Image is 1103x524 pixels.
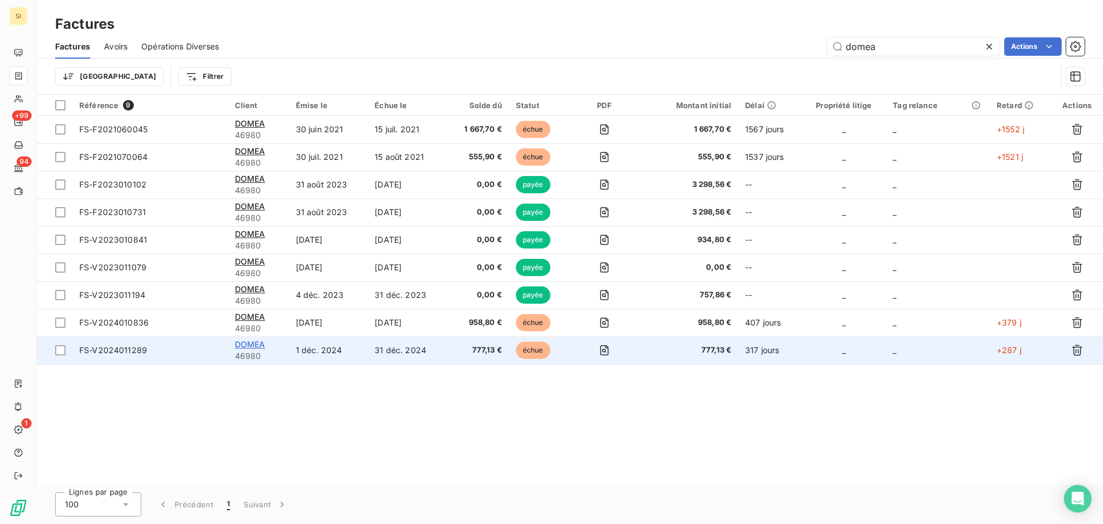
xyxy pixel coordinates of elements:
span: 100 [65,499,79,510]
span: DOMEA [235,229,265,239]
td: -- [738,171,802,198]
span: échue [516,121,550,138]
td: -- [738,254,802,281]
div: SI [9,7,28,25]
span: FS-V2023011079 [79,262,146,272]
span: 0,00 € [454,262,502,273]
button: Précédent [151,492,220,517]
span: 1 667,70 € [454,124,502,135]
div: Échue le [375,101,439,110]
td: 15 août 2021 [368,143,446,171]
span: 46980 [235,212,282,224]
span: DOMEA [235,312,265,322]
span: _ [893,179,896,189]
span: DOMEA [235,146,265,156]
button: 1 [220,492,237,517]
div: PDF [577,101,631,110]
span: +1521 j [997,152,1023,162]
span: _ [842,262,846,272]
td: [DATE] [368,254,446,281]
span: 934,80 € [645,234,731,246]
span: 46980 [235,350,282,362]
span: 0,00 € [645,262,731,273]
td: [DATE] [368,198,446,226]
span: _ [842,235,846,244]
td: 30 juil. 2021 [289,143,368,171]
td: 1 déc. 2024 [289,336,368,364]
td: 1537 jours [738,143,802,171]
td: -- [738,198,802,226]
td: [DATE] [289,254,368,281]
span: FS-V2023010841 [79,235,147,244]
span: Factures [55,41,90,52]
span: DOMEA [235,257,265,266]
span: payée [516,286,550,304]
span: DOMEA [235,201,265,211]
span: 777,13 € [645,345,731,356]
span: _ [842,290,846,300]
span: 46980 [235,185,282,196]
span: 1 667,70 € [645,124,731,135]
span: Avoirs [104,41,128,52]
span: FS-V2024011289 [79,345,147,355]
span: 555,90 € [454,151,502,163]
span: DOMEA [235,339,265,349]
span: DOMEA [235,284,265,294]
span: 46980 [235,295,282,307]
td: 4 déc. 2023 [289,281,368,309]
span: 46980 [235,240,282,251]
span: _ [893,235,896,244]
span: _ [842,152,846,162]
span: payée [516,231,550,248]
td: -- [738,226,802,254]
td: 31 août 2023 [289,198,368,226]
span: 1 [227,499,230,510]
span: 46980 [235,129,282,141]
div: Retard [997,101,1044,110]
span: FS-F2021060045 [79,124,148,134]
span: 757,86 € [645,289,731,301]
span: _ [842,207,846,217]
span: 46980 [235,267,282,279]
span: payée [516,176,550,193]
div: Propriété litige [809,101,880,110]
td: [DATE] [368,309,446,336]
span: DOMEA [235,118,265,128]
div: Montant initial [645,101,731,110]
span: _ [893,318,896,327]
td: 317 jours [738,336,802,364]
span: _ [893,262,896,272]
span: payée [516,204,550,221]
span: 0,00 € [454,234,502,246]
span: _ [842,345,846,355]
button: Suivant [237,492,295,517]
span: 958,80 € [454,317,502,328]
button: [GEOGRAPHIC_DATA] [55,67,164,86]
span: _ [893,290,896,300]
td: 15 juil. 2021 [368,116,446,143]
div: Émise le [296,101,361,110]
span: 46980 [235,157,282,169]
span: 777,13 € [454,345,502,356]
span: 0,00 € [454,289,502,301]
div: Tag relance [893,101,983,110]
span: 94 [17,156,32,167]
td: 31 août 2023 [289,171,368,198]
span: 3 298,56 € [645,206,731,218]
td: 30 juin 2021 [289,116,368,143]
div: Statut [516,101,564,110]
td: [DATE] [368,226,446,254]
input: Rechercher [827,37,1000,56]
span: DOMEA [235,174,265,183]
td: 407 jours [738,309,802,336]
img: Logo LeanPay [9,499,28,517]
span: 0,00 € [454,179,502,190]
span: +1552 j [997,124,1024,134]
span: 0,00 € [454,206,502,218]
span: 555,90 € [645,151,731,163]
span: 3 298,56 € [645,179,731,190]
span: FS-F2023010102 [79,179,146,189]
span: payée [516,259,550,276]
div: Délai [745,101,795,110]
button: Actions [1004,37,1062,56]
